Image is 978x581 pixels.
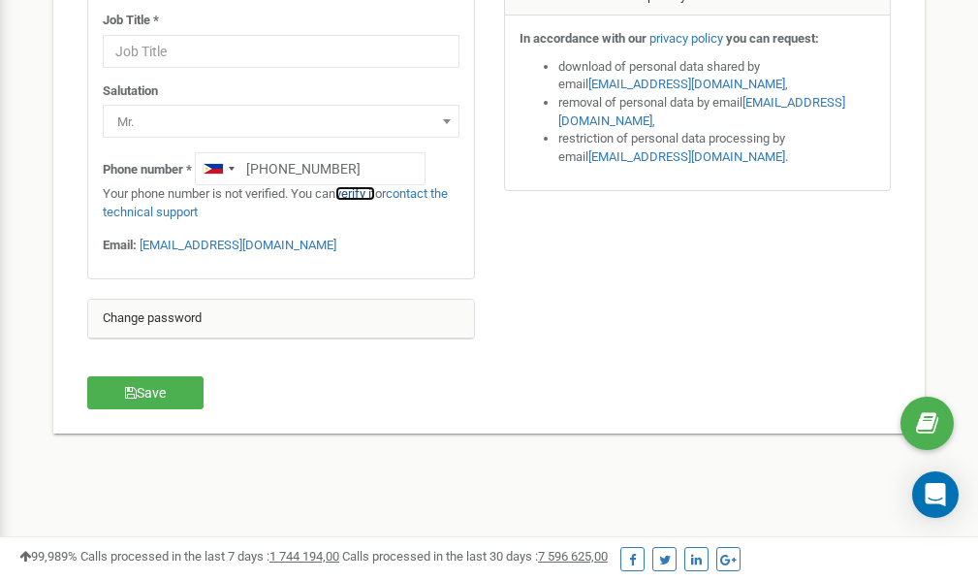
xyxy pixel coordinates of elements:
[335,186,375,201] a: verify it
[103,161,192,179] label: Phone number *
[103,185,459,221] p: Your phone number is not verified. You can or
[88,300,474,339] div: Change password
[87,376,204,409] button: Save
[19,549,78,564] span: 99,989%
[103,105,459,138] span: Mr.
[520,31,647,46] strong: In accordance with our
[269,549,339,564] u: 1 744 194,00
[558,95,845,128] a: [EMAIL_ADDRESS][DOMAIN_NAME]
[110,109,453,136] span: Mr.
[726,31,819,46] strong: you can request:
[588,77,785,91] a: [EMAIL_ADDRESS][DOMAIN_NAME]
[558,130,876,166] li: restriction of personal data processing by email .
[80,549,339,564] span: Calls processed in the last 7 days :
[912,471,959,518] div: Open Intercom Messenger
[196,153,240,184] div: Telephone country code
[103,35,459,68] input: Job Title
[558,58,876,94] li: download of personal data shared by email ,
[649,31,723,46] a: privacy policy
[103,186,448,219] a: contact the technical support
[342,549,608,564] span: Calls processed in the last 30 days :
[538,549,608,564] u: 7 596 625,00
[588,149,785,164] a: [EMAIL_ADDRESS][DOMAIN_NAME]
[103,238,137,252] strong: Email:
[558,94,876,130] li: removal of personal data by email ,
[195,152,426,185] input: +1-800-555-55-55
[103,12,159,30] label: Job Title *
[103,82,158,101] label: Salutation
[140,238,336,252] a: [EMAIL_ADDRESS][DOMAIN_NAME]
